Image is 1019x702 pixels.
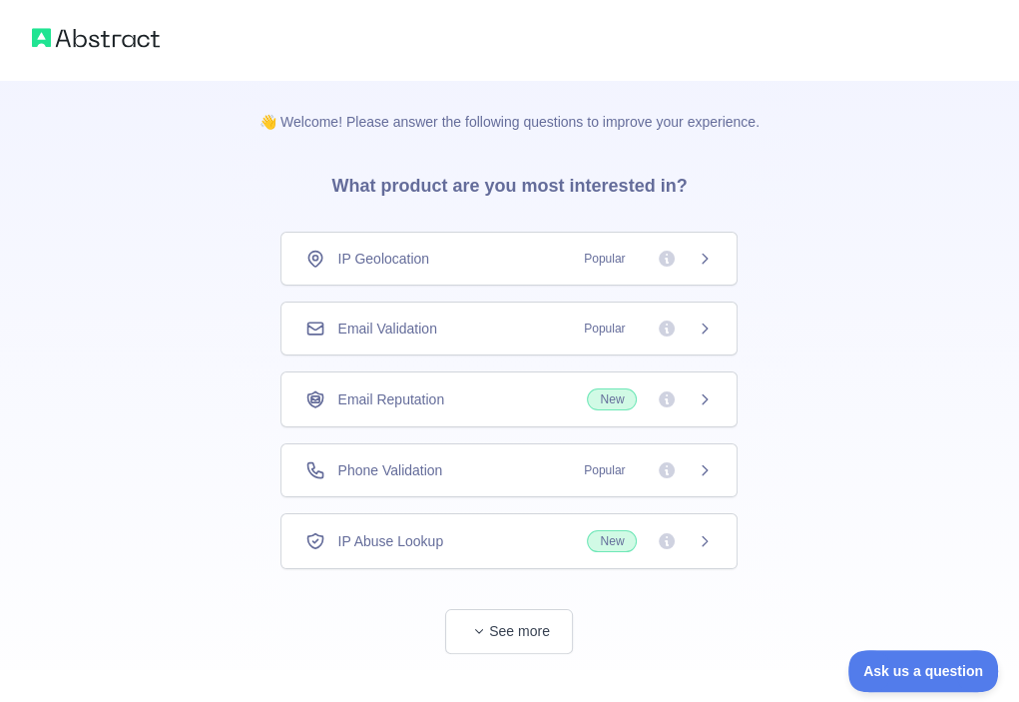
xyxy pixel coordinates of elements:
h3: What product are you most interested in? [299,132,719,232]
span: Popular [572,249,637,269]
p: 👋 Welcome! Please answer the following questions to improve your experience. [228,80,791,132]
span: IP Geolocation [337,249,429,269]
span: Phone Validation [337,460,442,480]
span: Email Reputation [337,389,444,409]
span: IP Abuse Lookup [337,531,443,551]
img: Abstract logo [32,24,160,52]
button: See more [445,609,573,654]
span: Popular [572,460,637,480]
span: New [587,530,637,552]
span: Email Validation [337,319,436,339]
span: Popular [572,319,637,339]
span: New [587,388,637,410]
iframe: Toggle Customer Support [848,650,999,692]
